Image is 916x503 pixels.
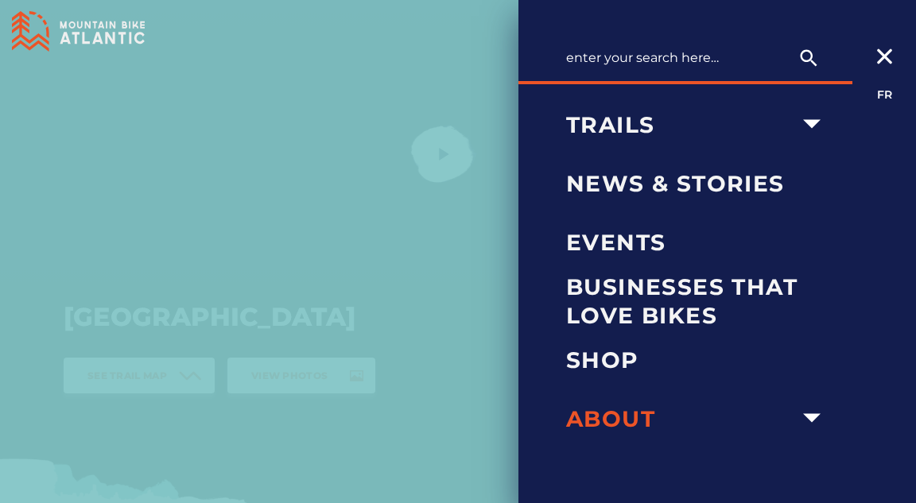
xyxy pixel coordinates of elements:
a: Trails [566,95,794,154]
a: News & Stories [566,154,830,213]
ion-icon: arrow dropdown [794,400,829,435]
a: Events [566,213,830,272]
ion-icon: search [798,47,820,69]
input: Enter your search here… [566,42,829,73]
a: Businesses that love bikes [566,272,830,331]
span: Shop [566,346,830,374]
a: FR [877,87,892,102]
button: search [789,42,829,74]
span: Trails [566,110,794,139]
ion-icon: arrow dropdown [794,106,829,141]
a: About [566,389,794,448]
span: News & Stories [566,169,830,198]
span: Events [566,228,830,257]
span: About [566,404,794,433]
span: Businesses that love bikes [566,273,830,331]
a: Shop [566,331,830,389]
